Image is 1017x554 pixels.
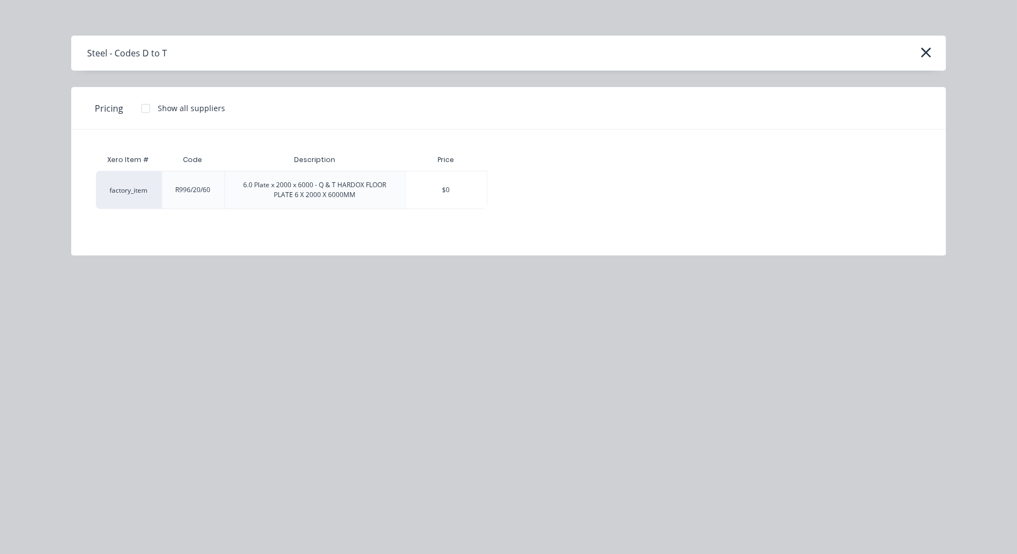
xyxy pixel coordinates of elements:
div: Price [405,149,487,171]
span: Pricing [95,102,124,115]
div: factory_item [96,171,162,209]
div: R996/20/60 [176,185,211,195]
div: 6.0 Plate x 2000 x 6000 - Q & T HARDOX FLOOR PLATE 6 X 2000 X 6000MM [234,180,397,200]
div: $0 [406,171,487,209]
div: Steel - Codes D to T [88,47,168,60]
div: Show all suppliers [158,102,226,114]
div: Xero Item # [96,149,162,171]
div: Description [285,146,344,174]
div: Code [175,146,211,174]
